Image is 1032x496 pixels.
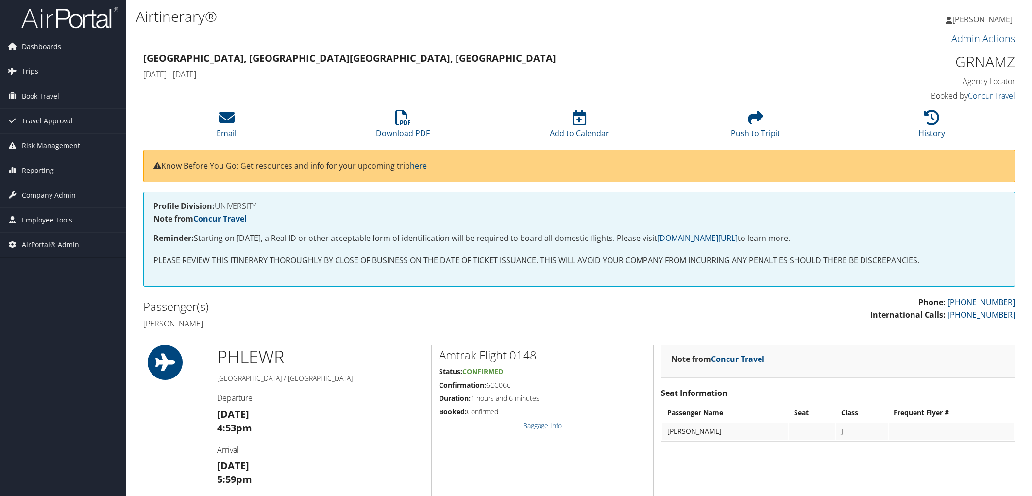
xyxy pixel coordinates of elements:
[836,404,888,422] th: Class
[951,32,1015,45] a: Admin Actions
[376,115,430,138] a: Download PDF
[217,374,424,383] h5: [GEOGRAPHIC_DATA] / [GEOGRAPHIC_DATA]
[661,388,727,398] strong: Seat Information
[894,427,1009,436] div: --
[889,404,1014,422] th: Frequent Flyer #
[808,51,1015,72] h1: GRNAMZ
[947,309,1015,320] a: [PHONE_NUMBER]
[217,408,249,421] strong: [DATE]
[439,393,471,403] strong: Duration:
[217,445,424,455] h4: Arrival
[808,90,1015,101] h4: Booked by
[21,6,118,29] img: airportal-logo.png
[671,354,764,364] strong: Note from
[952,14,1013,25] span: [PERSON_NAME]
[153,233,194,243] strong: Reminder:
[143,318,572,329] h4: [PERSON_NAME]
[662,404,788,422] th: Passenger Name
[143,69,794,80] h4: [DATE] - [DATE]
[217,393,424,403] h4: Departure
[968,90,1015,101] a: Concur Travel
[731,115,780,138] a: Push to Tripit
[946,5,1022,34] a: [PERSON_NAME]
[153,160,1005,172] p: Know Before You Go: Get resources and info for your upcoming trip
[789,404,836,422] th: Seat
[410,160,427,171] a: here
[439,380,486,390] strong: Confirmation:
[22,233,79,257] span: AirPortal® Admin
[153,255,1005,267] p: PLEASE REVIEW THIS ITINERARY THOROUGHLY BY CLOSE OF BUSINESS ON THE DATE OF TICKET ISSUANCE. THIS...
[794,427,831,436] div: --
[462,367,503,376] span: Confirmed
[153,232,1005,245] p: Starting on [DATE], a Real ID or other acceptable form of identification will be required to boar...
[439,407,645,417] h5: Confirmed
[193,213,247,224] a: Concur Travel
[217,115,237,138] a: Email
[217,345,424,369] h1: PHL EWR
[439,367,462,376] strong: Status:
[808,76,1015,86] h4: Agency Locator
[143,51,556,65] strong: [GEOGRAPHIC_DATA], [GEOGRAPHIC_DATA] [GEOGRAPHIC_DATA], [GEOGRAPHIC_DATA]
[217,473,252,486] strong: 5:59pm
[439,380,645,390] h5: 6CC06C
[22,34,61,59] span: Dashboards
[22,158,54,183] span: Reporting
[870,309,946,320] strong: International Calls:
[22,208,72,232] span: Employee Tools
[918,115,945,138] a: History
[836,423,888,440] td: J
[22,59,38,84] span: Trips
[947,297,1015,308] a: [PHONE_NUMBER]
[143,298,572,315] h2: Passenger(s)
[153,213,247,224] strong: Note from
[439,347,645,363] h2: Amtrak Flight 0148
[217,459,249,472] strong: [DATE]
[439,407,467,416] strong: Booked:
[136,6,727,27] h1: Airtinerary®
[22,84,59,108] span: Book Travel
[662,423,788,440] td: [PERSON_NAME]
[22,134,80,158] span: Risk Management
[918,297,946,308] strong: Phone:
[439,393,645,403] h5: 1 hours and 6 minutes
[217,421,252,434] strong: 4:53pm
[523,421,562,430] a: Baggage Info
[153,202,1005,210] h4: UNIVERSITY
[711,354,764,364] a: Concur Travel
[550,115,609,138] a: Add to Calendar
[22,109,73,133] span: Travel Approval
[22,183,76,207] span: Company Admin
[153,201,215,211] strong: Profile Division:
[657,233,738,243] a: [DOMAIN_NAME][URL]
